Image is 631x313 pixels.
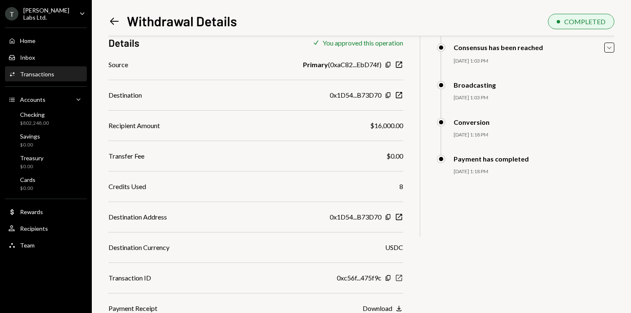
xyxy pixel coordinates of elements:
[20,141,40,149] div: $0.00
[454,58,614,65] div: [DATE] 1:03 PM
[20,225,48,232] div: Recipients
[454,118,490,126] div: Conversion
[109,212,167,222] div: Destination Address
[20,120,49,127] div: $802,248.00
[109,60,128,70] div: Source
[109,273,151,283] div: Transaction ID
[5,7,18,20] div: T
[5,92,87,107] a: Accounts
[109,121,160,131] div: Recipient Amount
[386,151,403,161] div: $0.00
[109,242,169,252] div: Destination Currency
[5,33,87,48] a: Home
[20,154,43,162] div: Treasury
[20,185,35,192] div: $0.00
[337,273,381,283] div: 0xc56f...475f9c
[20,111,49,118] div: Checking
[20,54,35,61] div: Inbox
[330,90,381,100] div: 0x1D54...B73D70
[109,90,142,100] div: Destination
[20,163,43,170] div: $0.00
[109,182,146,192] div: Credits Used
[20,133,40,140] div: Savings
[454,168,614,175] div: [DATE] 1:18 PM
[127,13,237,29] h1: Withdrawal Details
[399,182,403,192] div: 8
[454,155,529,163] div: Payment has completed
[5,66,87,81] a: Transactions
[303,60,381,70] div: ( 0xaC82...EbD74f )
[385,242,403,252] div: USDC
[330,212,381,222] div: 0x1D54...B73D70
[5,221,87,236] a: Recipients
[454,81,496,89] div: Broadcasting
[454,94,614,101] div: [DATE] 1:03 PM
[5,50,87,65] a: Inbox
[20,242,35,249] div: Team
[454,43,543,51] div: Consensus has been reached
[20,96,45,103] div: Accounts
[23,7,73,21] div: [PERSON_NAME] Labs Ltd.
[5,174,87,194] a: Cards$0.00
[363,304,392,312] div: Download
[20,71,54,78] div: Transactions
[20,208,43,215] div: Rewards
[454,131,614,139] div: [DATE] 1:18 PM
[370,121,403,131] div: $16,000.00
[303,60,328,70] b: Primary
[5,109,87,129] a: Checking$802,248.00
[323,39,403,47] div: You approved this operation
[5,152,87,172] a: Treasury$0.00
[5,204,87,219] a: Rewards
[20,176,35,183] div: Cards
[564,18,606,25] div: COMPLETED
[109,36,139,50] h3: Details
[5,130,87,150] a: Savings$0.00
[20,37,35,44] div: Home
[109,151,144,161] div: Transfer Fee
[5,237,87,252] a: Team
